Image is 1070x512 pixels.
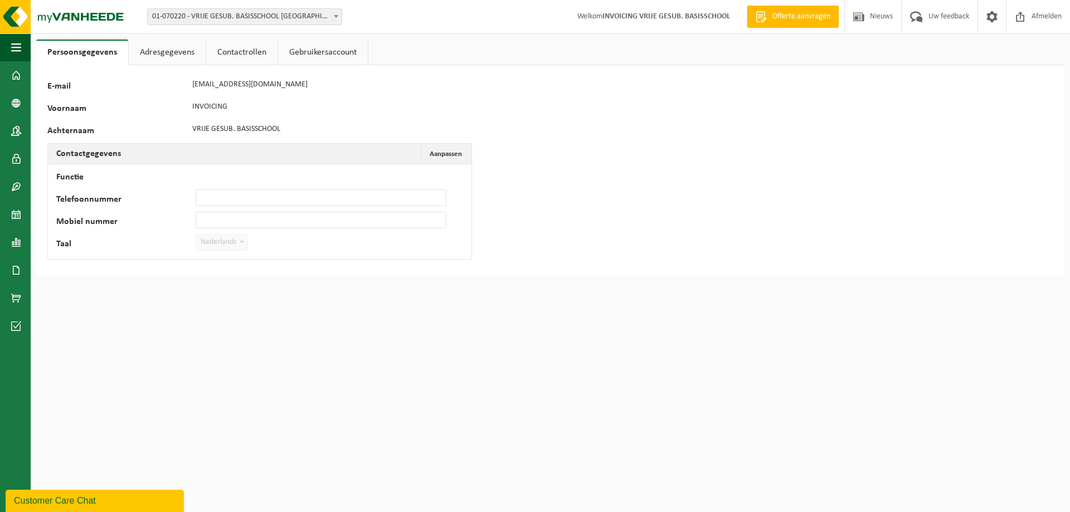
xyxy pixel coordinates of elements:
[47,82,187,93] label: E-mail
[278,40,368,65] a: Gebruikersaccount
[196,235,247,250] span: Nederlands
[148,9,342,25] span: 01-070220 - VRIJE GESUB. BASISSCHOOL MOEN - MOEN
[421,144,470,164] button: Aanpassen
[196,234,248,251] span: Nederlands
[129,40,206,65] a: Adresgegevens
[6,487,186,512] iframe: chat widget
[602,12,730,21] strong: INVOICING VRIJE GESUB. BASISSCHOOL
[56,240,196,251] label: Taal
[430,150,462,158] span: Aanpassen
[147,8,342,25] span: 01-070220 - VRIJE GESUB. BASISSCHOOL MOEN - MOEN
[36,40,128,65] a: Persoonsgegevens
[56,217,196,228] label: Mobiel nummer
[56,195,196,206] label: Telefoonnummer
[47,126,187,138] label: Achternaam
[47,104,187,115] label: Voornaam
[770,11,833,22] span: Offerte aanvragen
[206,40,278,65] a: Contactrollen
[56,173,196,184] label: Functie
[747,6,839,28] a: Offerte aanvragen
[48,144,129,164] h2: Contactgegevens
